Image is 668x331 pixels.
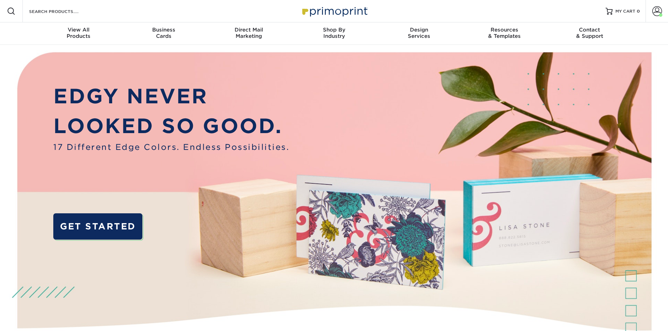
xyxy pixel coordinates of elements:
a: GET STARTED [53,213,142,240]
span: MY CART [615,8,635,14]
div: & Support [547,27,632,39]
span: View All [36,27,121,33]
a: Contact& Support [547,22,632,45]
div: Industry [291,27,377,39]
p: EDGY NEVER [53,81,289,111]
a: View AllProducts [36,22,121,45]
span: 17 Different Edge Colors. Endless Possibilities. [53,141,289,153]
div: Cards [121,27,206,39]
span: Contact [547,27,632,33]
a: Resources& Templates [462,22,547,45]
span: Resources [462,27,547,33]
a: Direct MailMarketing [206,22,291,45]
div: Products [36,27,121,39]
p: LOOKED SO GOOD. [53,111,289,141]
input: SEARCH PRODUCTS..... [28,7,97,15]
span: Business [121,27,206,33]
a: BusinessCards [121,22,206,45]
div: & Templates [462,27,547,39]
span: Shop By [291,27,377,33]
span: Direct Mail [206,27,291,33]
a: Shop ByIndustry [291,22,377,45]
img: Primoprint [299,4,369,19]
a: DesignServices [377,22,462,45]
span: Design [377,27,462,33]
div: Services [377,27,462,39]
span: 0 [637,9,640,14]
div: Marketing [206,27,291,39]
